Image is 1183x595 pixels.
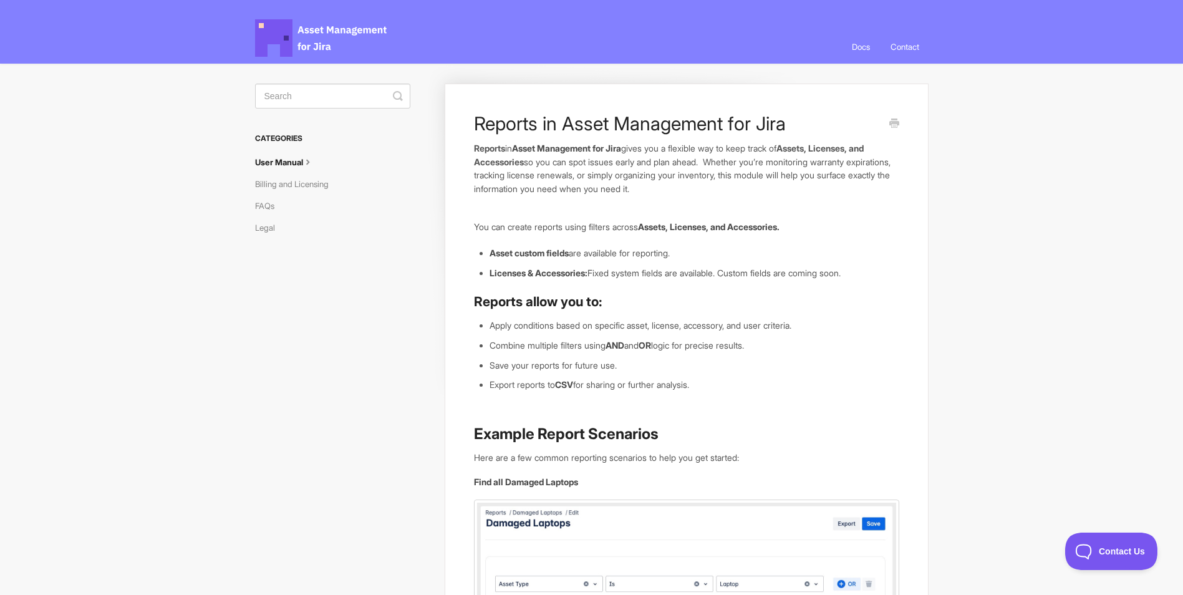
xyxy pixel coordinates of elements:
[474,112,880,135] h1: Reports in Asset Management for Jira
[474,424,899,444] h2: Example Report Scenarios
[490,339,899,352] li: Combine multiple filters using and logic for precise results.
[889,117,899,131] a: Print this Article
[255,152,324,172] a: User Manual
[255,218,284,238] a: Legal
[638,221,780,232] strong: Assets, Licenses, and Accessories.
[474,476,578,487] strong: Find all Damaged Laptops
[1065,533,1158,570] iframe: Toggle Customer Support
[490,378,899,392] li: Export reports to for sharing or further analysis.
[490,246,899,260] li: are available for reporting.
[474,143,864,167] b: Assets, Licenses, and Accessories
[474,220,899,234] p: You can create reports using filters across
[474,143,505,153] b: Reports
[606,340,624,351] strong: AND
[843,30,879,64] a: Docs
[490,319,899,332] li: Apply conditions based on specific asset, license, accessory, and user criteria.
[255,196,284,216] a: FAQs
[490,266,899,280] li: Fixed system fields are available. Custom fields are coming soon.
[474,451,899,465] p: Here are a few common reporting scenarios to help you get started:
[639,340,651,351] strong: OR
[490,268,587,278] strong: Licenses & Accessories:
[474,293,899,311] h3: Reports allow you to:
[474,142,899,196] p: in gives you a flexible way to keep track of so you can spot issues early and plan ahead. Whether...
[512,143,621,153] strong: Asset Management for Jira
[255,127,410,150] h3: Categories
[255,19,389,57] span: Asset Management for Jira Docs
[490,359,899,372] li: Save your reports for future use.
[490,248,569,258] strong: Asset custom fields
[255,84,410,109] input: Search
[881,30,929,64] a: Contact
[555,379,573,390] strong: CSV
[255,174,338,194] a: Billing and Licensing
